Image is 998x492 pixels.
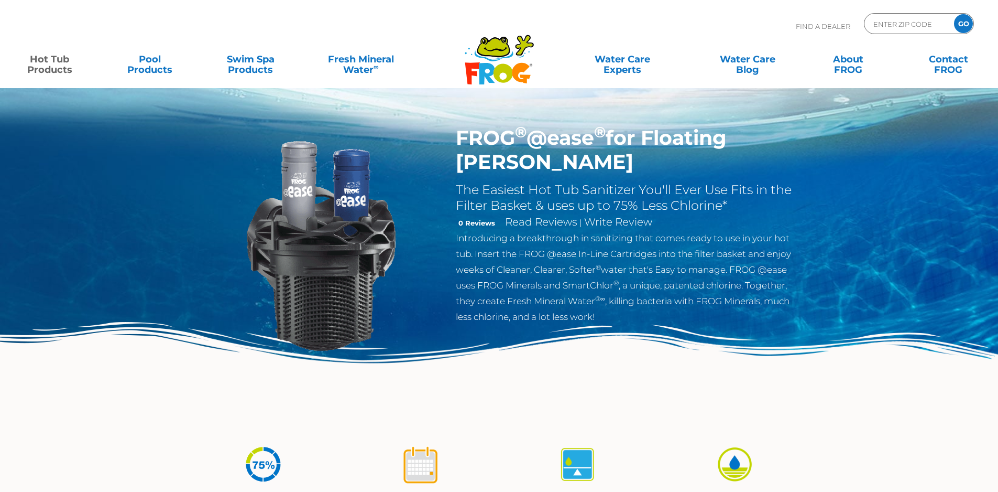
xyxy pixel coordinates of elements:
img: icon-atease-shock-once [401,445,440,484]
a: Swim SpaProducts [212,49,290,70]
img: icon-atease-self-regulates [558,445,597,484]
strong: 0 Reviews [458,219,495,227]
img: Frog Products Logo [459,21,540,85]
a: Read Reviews [505,216,577,228]
sup: ® [613,279,619,287]
img: InLineWeir_Front_High_inserting-v2.png [201,126,441,366]
h1: FROG @ease for Floating [PERSON_NAME] [456,126,798,174]
sup: ® [595,295,600,303]
sup: ∞ [600,295,605,303]
h2: The Easiest Hot Tub Sanitizer You'll Ever Use Fits in the Filter Basket & uses up to 75% Less Chl... [456,182,798,213]
input: GO [954,14,973,33]
p: Find A Dealer [796,13,850,39]
sup: ® [515,123,527,141]
sup: ® [594,123,606,141]
a: Water CareBlog [708,49,786,70]
span: | [579,218,582,228]
a: PoolProducts [111,49,189,70]
img: icon-atease-75percent-less [244,445,283,484]
a: AboutFROG [809,49,887,70]
sup: ∞ [374,62,379,71]
a: Hot TubProducts [10,49,89,70]
a: Write Review [584,216,652,228]
img: icon-atease-easy-on [715,445,754,484]
sup: ® [596,263,601,271]
p: Introducing a breakthrough in sanitizing that comes ready to use in your hot tub. Insert the FROG... [456,230,798,325]
a: Water CareExperts [559,49,686,70]
a: ContactFROG [909,49,988,70]
a: Fresh MineralWater∞ [312,49,410,70]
